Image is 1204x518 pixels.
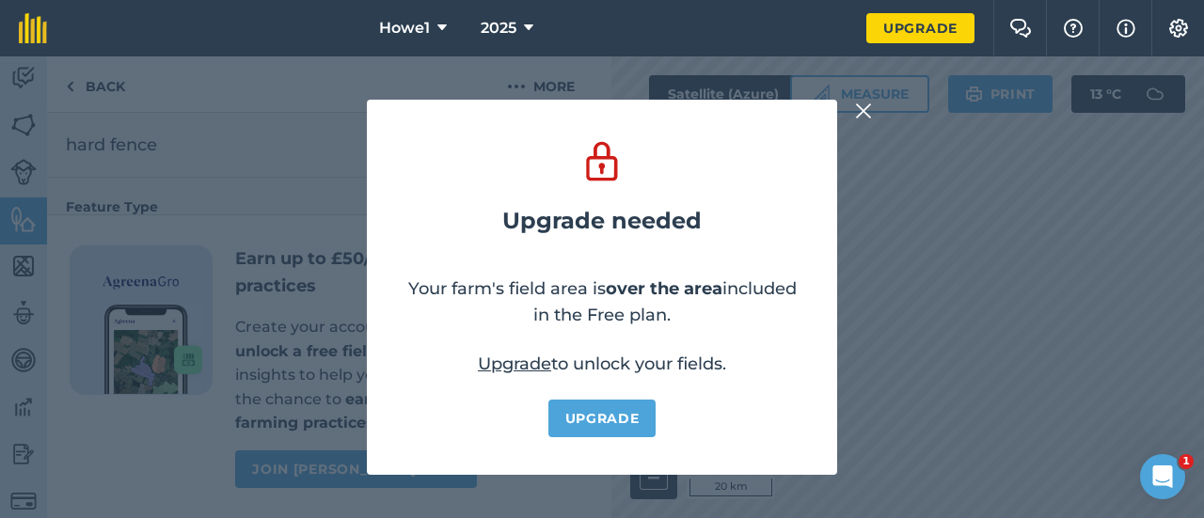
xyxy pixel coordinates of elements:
span: 1 [1179,454,1194,469]
span: 2025 [481,17,516,39]
img: svg+xml;base64,PHN2ZyB4bWxucz0iaHR0cDovL3d3dy53My5vcmcvMjAwMC9zdmciIHdpZHRoPSIyMiIgaGVpZ2h0PSIzMC... [855,100,872,122]
strong: over the area [606,278,722,299]
a: Upgrade [548,400,657,437]
p: to unlock your fields. [478,351,726,377]
a: Upgrade [866,13,974,43]
iframe: Intercom live chat [1140,454,1185,499]
h2: Upgrade needed [502,208,702,234]
img: A question mark icon [1062,19,1085,38]
img: Two speech bubbles overlapping with the left bubble in the forefront [1009,19,1032,38]
img: fieldmargin Logo [19,13,47,43]
img: A cog icon [1167,19,1190,38]
img: svg+xml;base64,PHN2ZyB4bWxucz0iaHR0cDovL3d3dy53My5vcmcvMjAwMC9zdmciIHdpZHRoPSIxNyIgaGVpZ2h0PSIxNy... [1117,17,1135,39]
span: Howe1 [379,17,430,39]
p: Your farm's field area is included in the Free plan. [404,275,800,328]
a: Upgrade [478,353,551,374]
